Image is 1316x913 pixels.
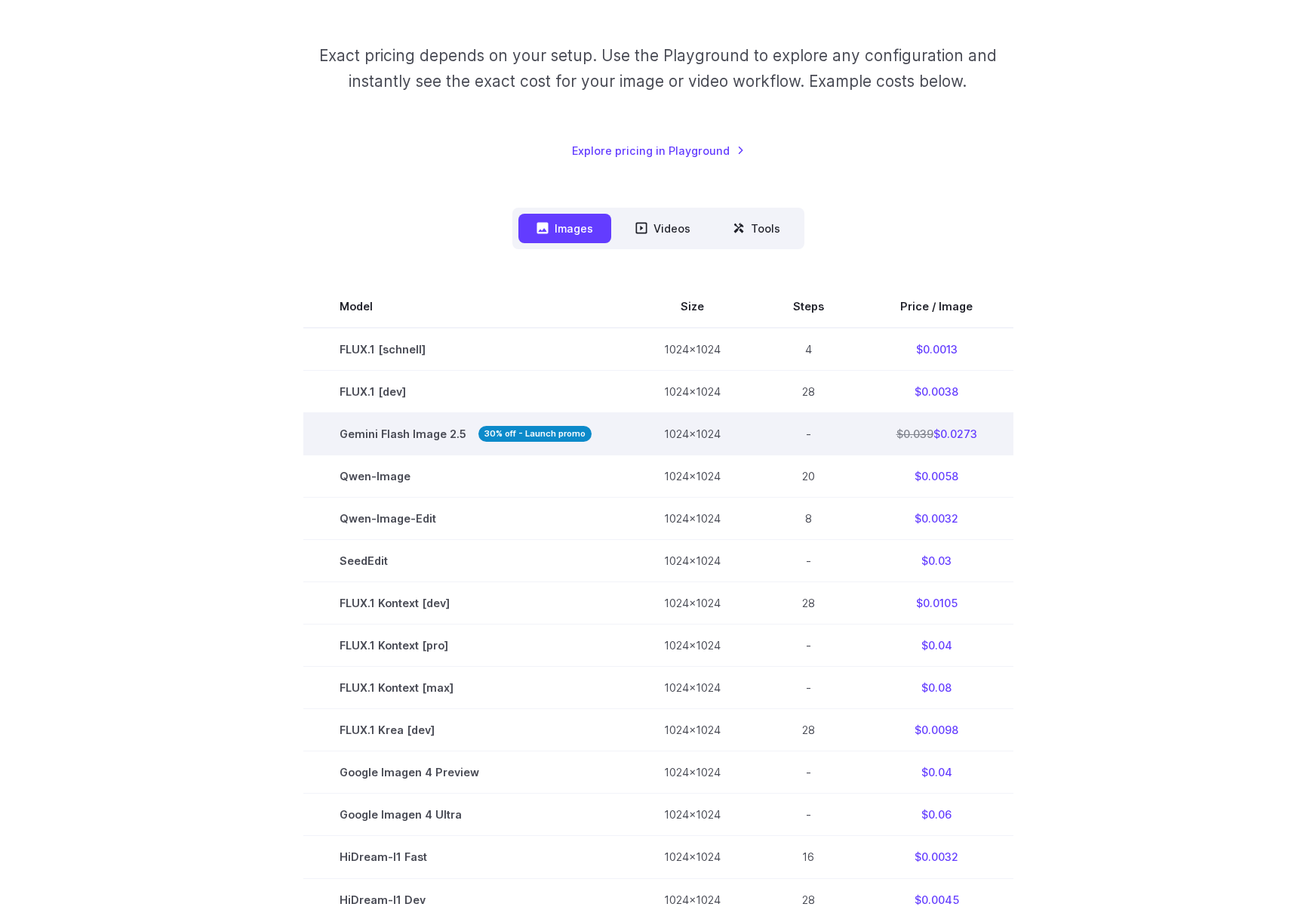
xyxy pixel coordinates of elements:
td: 16 [757,836,860,878]
td: SeedEdit [303,540,628,582]
th: Steps [757,285,860,328]
td: 20 [757,455,860,498]
td: 1024x1024 [628,709,757,751]
td: 1024x1024 [628,751,757,794]
td: 1024x1024 [628,540,757,582]
td: FLUX.1 Krea [dev] [303,709,628,751]
td: $0.0032 [860,836,1013,878]
span: Gemini Flash Image 2.5 [340,425,592,443]
td: Qwen-Image [303,455,628,498]
td: - [757,625,860,667]
td: 1024x1024 [628,455,757,498]
td: 1024x1024 [628,667,757,709]
td: HiDream-I1 Fast [303,836,628,878]
td: $0.0032 [860,498,1013,540]
td: 1024x1024 [628,582,757,625]
td: 1024x1024 [628,498,757,540]
td: - [757,667,860,709]
td: Google Imagen 4 Ultra [303,794,628,836]
td: - [757,413,860,455]
td: $0.0038 [860,370,1013,412]
a: Explore pricing in Playground [572,142,745,159]
td: 28 [757,709,860,751]
td: FLUX.1 Kontext [pro] [303,625,628,667]
th: Model [303,285,628,328]
td: 4 [757,328,860,371]
td: 1024x1024 [628,836,757,878]
td: 1024x1024 [628,625,757,667]
button: Images [518,214,611,243]
td: $0.0105 [860,582,1013,625]
td: $0.04 [860,751,1013,794]
button: Tools [715,214,798,243]
s: $0.039 [896,427,933,440]
td: 1024x1024 [628,413,757,455]
td: $0.0013 [860,328,1013,371]
td: FLUX.1 [schnell] [303,328,628,371]
td: - [757,540,860,582]
td: $0.0273 [860,413,1013,455]
td: Qwen-Image-Edit [303,498,628,540]
td: 28 [757,582,860,625]
td: 1024x1024 [628,370,757,412]
td: $0.0058 [860,455,1013,498]
td: $0.08 [860,667,1013,709]
td: FLUX.1 [dev] [303,370,628,412]
td: $0.03 [860,540,1013,582]
td: $0.0098 [860,709,1013,751]
td: Google Imagen 4 Preview [303,751,628,794]
td: 28 [757,370,860,412]
td: 8 [757,498,860,540]
td: FLUX.1 Kontext [max] [303,667,628,709]
td: $0.04 [860,625,1013,667]
strong: 30% off - Launch promo [478,426,592,442]
p: Exact pricing depends on your setup. Use the Playground to explore any configuration and instantl... [291,43,1025,94]
td: - [757,751,860,794]
td: 1024x1024 [628,328,757,371]
td: 1024x1024 [628,794,757,836]
td: $0.06 [860,794,1013,836]
th: Price / Image [860,285,1013,328]
th: Size [628,285,757,328]
button: Videos [617,214,709,243]
td: - [757,794,860,836]
td: FLUX.1 Kontext [dev] [303,582,628,625]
